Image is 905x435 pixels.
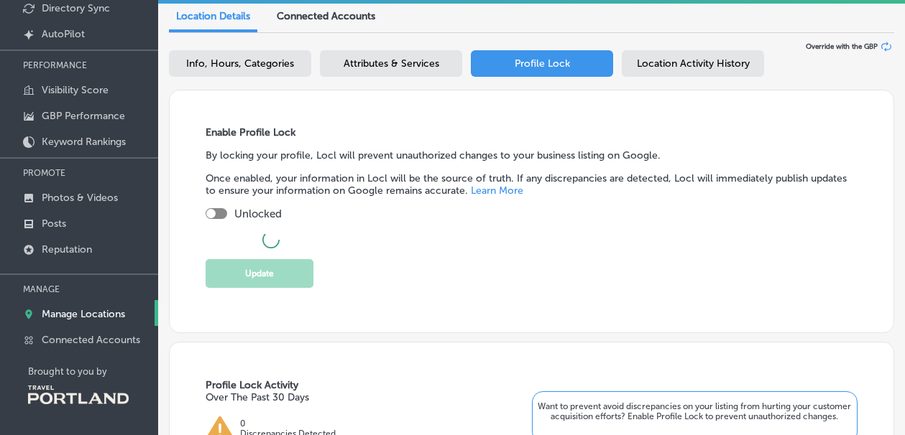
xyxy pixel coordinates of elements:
[806,42,878,51] span: Override with the GBP
[186,57,294,70] span: Info, Hours, Categories
[637,57,750,70] span: Location Activity History
[42,334,140,346] p: Connected Accounts
[42,110,125,122] p: GBP Performance
[206,259,313,288] button: Update
[277,10,375,22] span: Connected Accounts
[234,207,282,220] p: Unlocked
[206,391,336,403] p: Over The Past 30 Days
[42,136,126,148] p: Keyword Rankings
[206,379,857,391] h3: Profile Lock Activity
[42,84,109,96] p: Visibility Score
[206,149,857,162] p: By locking your profile, Locl will prevent unauthorized changes to your business listing on Google.
[42,308,125,320] p: Manage Locations
[42,28,85,40] p: AutoPilot
[206,126,857,139] h3: Enable Profile Lock
[206,172,857,197] p: Once enabled, your information in Locl will be the source of truth. If any discrepancies are dete...
[240,418,336,429] p: 0
[42,217,66,230] p: Posts
[471,184,523,197] a: Learn More
[42,192,118,204] p: Photos & Videos
[536,401,853,421] p: Want to prevent avoid discrepancies on your listing from hurting your customer acquisition effort...
[42,243,92,256] p: Reputation
[515,57,570,70] span: Profile Lock
[176,10,250,22] span: Location Details
[344,57,439,70] span: Attributes & Services
[28,385,129,404] img: Travel Portland
[42,2,110,14] p: Directory Sync
[28,366,158,377] p: Brought to you by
